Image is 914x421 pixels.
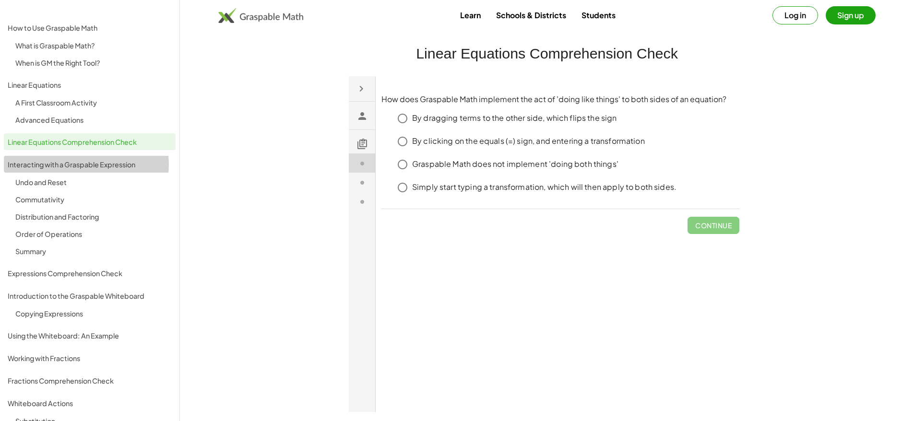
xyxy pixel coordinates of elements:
p: By dragging terms to the other side, which flips the sign [63,36,268,47]
div: Whiteboard Actions [8,398,172,409]
a: Schools & Districts [488,6,574,24]
a: Expressions Comprehension Check [4,265,176,281]
button: Log in [772,6,818,24]
div: Summary [15,246,172,257]
a: Fractions Comprehension Check [4,372,176,389]
div: Working with Fractions [8,352,172,364]
div: Linear Equations [8,79,172,91]
a: Linear Equations [4,76,176,93]
a: Using the Whiteboard: An Example [4,327,176,344]
div: Linear Equations Comprehension Check [8,136,172,148]
a: Linear Equations Comprehension Check [4,133,176,150]
i: Guest [8,34,19,46]
div: When is GM the Right Tool? [15,57,172,69]
div: Fractions Comprehension Check [8,375,172,386]
p: Simply start typing a transformation, which will then apply to both sides. [63,105,328,117]
a: Whiteboard Actions [4,395,176,411]
div: Using the Whiteboard: An Example [8,330,172,341]
div: Advanced Equations [15,114,172,126]
p: By clicking on the equals (=) sign, and entering a transformation [63,59,296,70]
i: Task not started. [8,120,19,131]
div: Introduction to the Graspable Whiteboard [8,290,172,302]
a: Working with Fractions [4,350,176,366]
p: Graspable Math does not implement 'doing both things' [63,82,270,94]
div: A First Classroom Activity [15,97,172,108]
div: Order of Operations [15,228,172,240]
i: Task not started. [8,101,19,112]
div: Undo and Reset [15,176,172,188]
div: Expressions Comprehension Check [8,268,172,279]
div: Commutativity [15,194,172,205]
div: How to Use Graspable Math [8,22,172,34]
h2: Linear Equations Comprehension Check [349,43,745,65]
div: What is Graspable Math? [15,40,172,51]
div: Copying Expressions [15,308,172,319]
a: Introduction to the Graspable Whiteboard [4,287,176,304]
a: Interacting with a Graspable Expression [4,156,176,173]
i: Task not started. [8,82,19,93]
a: Learn [452,6,488,24]
div: Distribution and Factoring [15,211,172,222]
p: How does Graspable Math implement the act of 'doing like things' to both sides of an equation? [33,18,391,29]
div: Interacting with a Graspable Expression [8,159,172,170]
button: Sign up [826,6,876,24]
a: How to Use Graspable Math [4,19,176,36]
a: Students [574,6,623,24]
